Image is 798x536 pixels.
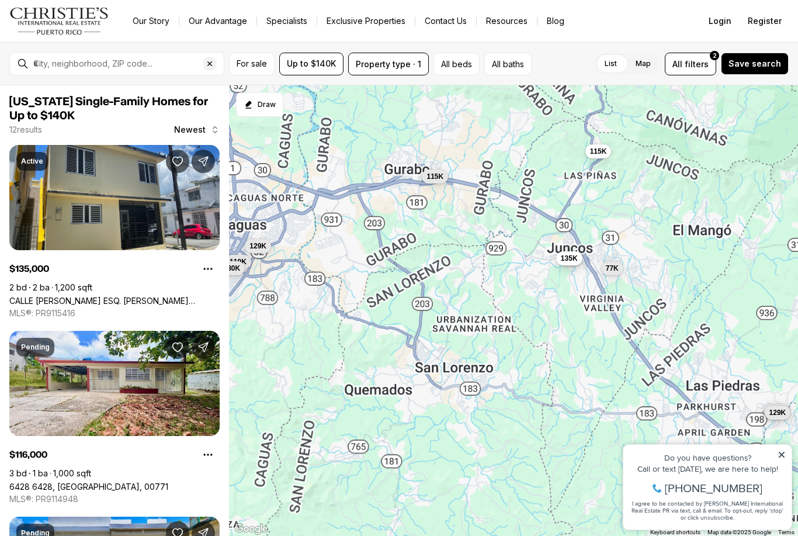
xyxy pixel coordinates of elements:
[279,53,344,75] button: Up to $140K
[348,53,429,75] button: Property type · 1
[765,406,791,420] button: 129K
[15,72,166,94] span: I agree to be contacted by [PERSON_NAME] International Real Estate PR via text, call & email. To ...
[9,7,109,35] img: logo
[748,16,782,26] span: Register
[433,53,480,75] button: All beds
[590,147,607,156] span: 115K
[192,150,215,173] button: Share Property
[225,255,251,269] button: 110K
[672,58,682,70] span: All
[601,261,623,275] button: 77K
[728,59,781,68] span: Save search
[196,257,220,281] button: Property options
[196,443,220,466] button: Property options
[709,16,731,26] span: Login
[174,125,206,134] span: Newest
[257,13,317,29] a: Specialists
[12,37,169,46] div: Call or text [DATE], we are here to help!
[477,13,537,29] a: Resources
[249,241,266,251] span: 129K
[764,404,790,418] button: 116K
[166,150,189,173] button: Save Property: CALLE CLEMENTE COLON ESQ. MONTANEZ BARRIO FLORES
[227,264,240,273] span: 80K
[713,51,717,60] span: 2
[237,59,267,68] span: For sale
[9,96,208,122] span: [US_STATE] Single-Family Homes for Up to $140K
[167,118,227,141] button: Newest
[561,254,578,263] span: 135K
[422,170,448,184] button: 115K
[606,264,619,273] span: 77K
[585,144,612,158] button: 115K
[685,58,709,70] span: filters
[721,53,789,75] button: Save search
[9,125,42,134] p: 12 results
[702,9,738,33] button: Login
[415,13,476,29] button: Contact Us
[179,13,256,29] a: Our Advantage
[556,251,582,265] button: 135K
[287,59,336,68] span: Up to $140K
[236,92,283,117] button: Start drawing
[426,172,443,181] span: 115K
[229,53,275,75] button: For sale
[9,482,168,492] a: 6428 6428, LAS PIEDRAS PR, 00771
[230,257,247,267] span: 110K
[123,13,179,29] a: Our Story
[192,336,215,359] button: Share Property
[665,53,716,75] button: Allfilters2
[769,408,786,417] span: 129K
[595,53,626,74] label: List
[245,239,271,253] button: 129K
[626,53,660,74] label: Map
[317,13,415,29] a: Exclusive Properties
[537,13,574,29] a: Blog
[48,55,145,67] span: [PHONE_NUMBER]
[21,157,43,166] p: Active
[484,53,532,75] button: All baths
[166,336,189,359] button: Save Property: 6428 6428
[741,9,789,33] button: Register
[12,26,169,34] div: Do you have questions?
[203,53,224,75] button: Clear search input
[21,343,50,352] p: Pending
[223,261,245,275] button: 80K
[9,296,220,306] a: CALLE CLEMENTE COLON ESQ. MONTANEZ BARRIO FLORES, JUNCOS PR, 00777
